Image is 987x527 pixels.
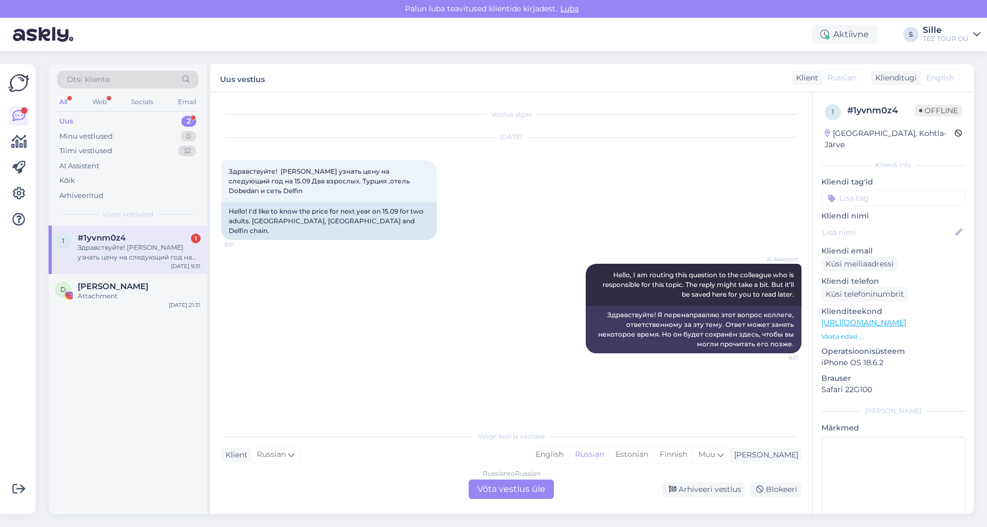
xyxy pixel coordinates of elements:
[821,245,965,257] p: Kliendi email
[221,449,248,461] div: Klient
[586,306,801,353] div: Здравствуйте! Я перенаправляю этот вопрос коллеге, ответственному за эту тему. Ответ может занять...
[57,95,70,109] div: All
[257,449,286,461] span: Russian
[926,72,954,84] span: English
[176,95,198,109] div: Email
[60,285,66,293] span: D
[530,447,569,463] div: English
[59,175,75,186] div: Kõik
[78,243,201,262] div: Здравствуйте! [PERSON_NAME] узнать цену на следующий год на 15.09 Два взрослых. Турция ,отель Dob...
[609,447,654,463] div: Estonian
[67,74,110,85] span: Otsi kliente
[181,116,196,127] div: 2
[181,131,196,142] div: 0
[821,160,965,170] div: Kliendi info
[483,469,540,478] div: Russian to Russian
[191,234,201,243] div: 1
[821,406,965,416] div: [PERSON_NAME]
[229,167,412,195] span: Здравствуйте! [PERSON_NAME] узнать цену на следующий год на 15.09 Два взрослых. Турция ,отель Dob...
[62,237,64,245] span: 1
[129,95,155,109] div: Socials
[221,132,801,142] div: [DATE]
[832,108,834,116] span: 1
[224,241,265,249] span: 9:31
[821,176,965,188] p: Kliendi tag'id
[78,282,148,291] span: Dimitris Charitidis
[557,4,582,13] span: Luba
[821,318,906,327] a: [URL][DOMAIN_NAME]
[698,449,715,459] span: Muu
[730,449,798,461] div: [PERSON_NAME]
[821,346,965,357] p: Operatsioonisüsteem
[78,291,201,301] div: Attachment
[59,116,73,127] div: Uus
[221,432,801,441] div: Valige keel ja vastake
[903,27,919,42] div: S
[59,146,112,156] div: Tiimi vestlused
[220,71,265,85] label: Uus vestlus
[821,422,965,434] p: Märkmed
[821,287,908,302] div: Küsi telefoninumbrit
[78,233,126,243] span: #1yvnm0z4
[825,128,955,150] div: [GEOGRAPHIC_DATA], Kohtla-Järve
[178,146,196,156] div: 32
[812,25,878,44] div: Aktiivne
[821,210,965,222] p: Kliendi nimi
[822,227,953,238] input: Lisa nimi
[871,72,917,84] div: Klienditugi
[821,190,965,206] input: Lisa tag
[103,209,153,219] span: Uued vestlused
[221,202,437,240] div: Hello! I'd like to know the price for next year on 15.09 for two adults. [GEOGRAPHIC_DATA], [GEOG...
[821,384,965,395] p: Safari 22G100
[59,131,113,142] div: Minu vestlused
[792,72,818,84] div: Klient
[171,262,201,270] div: [DATE] 9:31
[169,301,201,309] div: [DATE] 21:31
[758,354,798,362] span: 9:31
[602,271,796,298] span: Hello, I am routing this question to the colleague who is responsible for this topic. The reply m...
[923,35,969,43] div: TEZ TOUR OÜ
[90,95,109,109] div: Web
[821,276,965,287] p: Kliendi telefon
[827,72,856,84] span: Russian
[821,373,965,384] p: Brauser
[923,26,969,35] div: Sille
[569,447,609,463] div: Russian
[821,306,965,317] p: Klienditeekond
[847,104,915,117] div: # 1yvnm0z4
[923,26,981,43] a: SilleTEZ TOUR OÜ
[821,357,965,368] p: iPhone OS 18.6.2
[915,105,962,117] span: Offline
[9,73,29,93] img: Askly Logo
[821,332,965,341] p: Vaata edasi ...
[821,257,898,271] div: Küsi meiliaadressi
[662,482,745,497] div: Arhiveeri vestlus
[469,480,554,499] div: Võta vestlus üle
[59,161,99,172] div: AI Assistent
[758,255,798,263] span: AI Assistent
[59,190,104,201] div: Arhiveeritud
[750,482,801,497] div: Blokeeri
[221,109,801,119] div: Vestlus algas
[654,447,693,463] div: Finnish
